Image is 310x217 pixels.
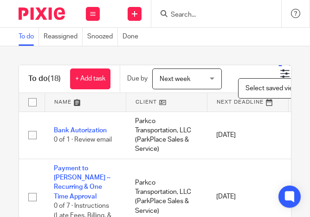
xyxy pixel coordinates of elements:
[44,28,83,46] a: Reassigned
[245,85,297,92] span: Select saved view
[170,11,253,19] input: Search
[19,28,39,46] a: To do
[207,112,288,159] td: [DATE]
[54,165,110,200] a: Payment to [PERSON_NAME] ~ Recurring & One Time Approval
[28,74,61,84] h1: To do
[19,7,65,20] img: Pixie
[70,68,110,89] a: + Add task
[87,28,118,46] a: Snoozed
[123,28,143,46] a: Done
[54,136,112,143] span: 0 of 1 · Review email
[48,75,61,82] span: (18)
[160,76,190,82] span: Next week
[127,74,148,83] p: Due by
[126,112,207,159] td: Parkco Transportation, LLC (ParkPlace Sales & Service)
[54,127,107,134] a: Bank Autorization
